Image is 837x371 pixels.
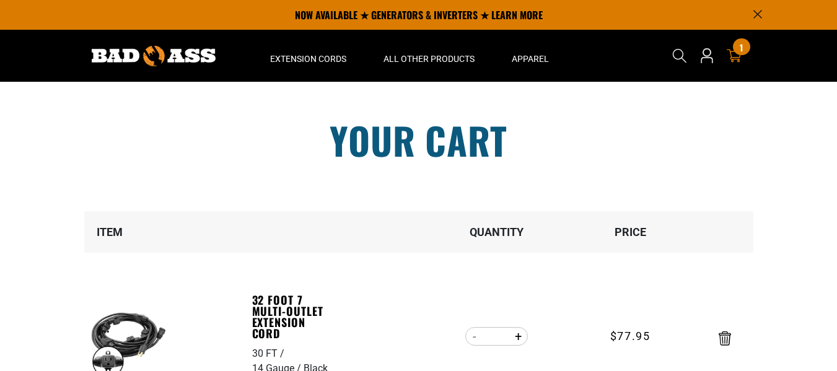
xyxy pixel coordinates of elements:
[252,294,338,339] a: 32 Foot 7 Multi-Outlet Extension Cord
[252,346,287,361] div: 30 FT
[84,211,252,253] th: Item
[719,334,731,343] a: Remove 32 Foot 7 Multi-Outlet Extension Cord - 30 FT / 14 Gauge / Black
[484,326,509,347] input: Quantity for 32 Foot 7 Multi-Outlet Extension Cord
[365,30,493,82] summary: All Other Products
[252,30,365,82] summary: Extension Cords
[270,53,346,64] span: Extension Cords
[610,328,651,344] span: $77.95
[563,211,697,253] th: Price
[383,53,475,64] span: All Other Products
[75,121,763,159] h1: Your cart
[429,211,563,253] th: Quantity
[512,53,549,64] span: Apparel
[740,43,743,52] span: 1
[670,46,690,66] summary: Search
[493,30,567,82] summary: Apparel
[92,46,216,66] img: Bad Ass Extension Cords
